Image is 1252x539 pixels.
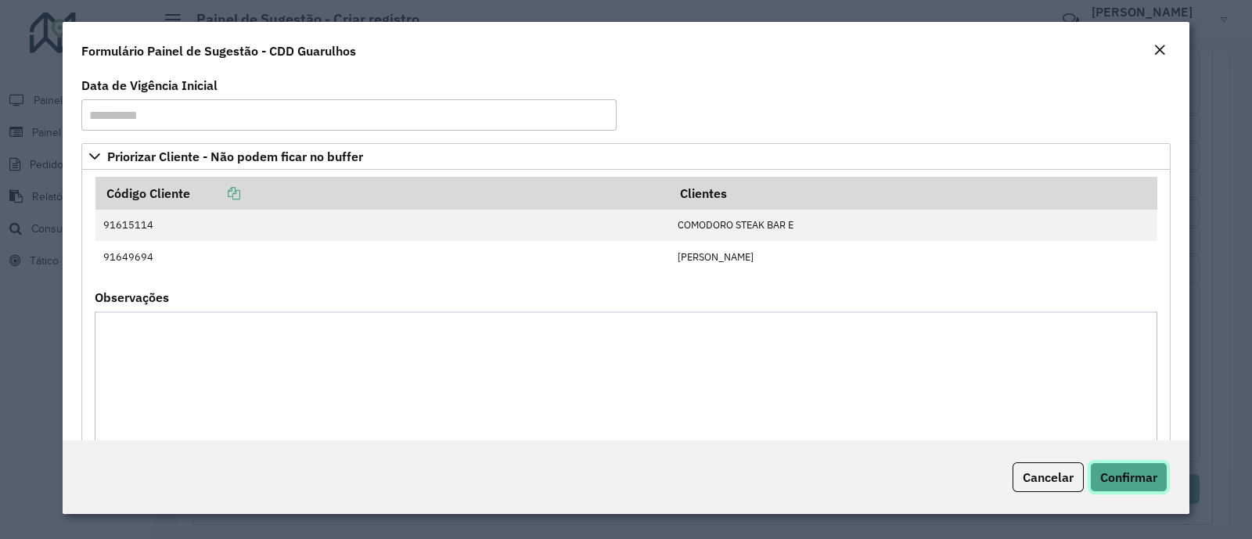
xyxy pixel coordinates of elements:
[95,241,670,272] td: 91649694
[1013,462,1084,492] button: Cancelar
[95,177,670,210] th: Código Cliente
[81,170,1171,464] div: Priorizar Cliente - Não podem ficar no buffer
[81,41,356,60] h4: Formulário Painel de Sugestão - CDD Guarulhos
[81,76,218,95] label: Data de Vigência Inicial
[95,210,670,241] td: 91615114
[1153,44,1166,56] em: Fechar
[669,210,1157,241] td: COMODORO STEAK BAR E
[1023,469,1074,485] span: Cancelar
[1149,41,1171,61] button: Close
[107,150,363,163] span: Priorizar Cliente - Não podem ficar no buffer
[1090,462,1167,492] button: Confirmar
[81,143,1171,170] a: Priorizar Cliente - Não podem ficar no buffer
[95,288,169,307] label: Observações
[190,185,240,201] a: Copiar
[669,241,1157,272] td: [PERSON_NAME]
[669,177,1157,210] th: Clientes
[1100,469,1157,485] span: Confirmar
